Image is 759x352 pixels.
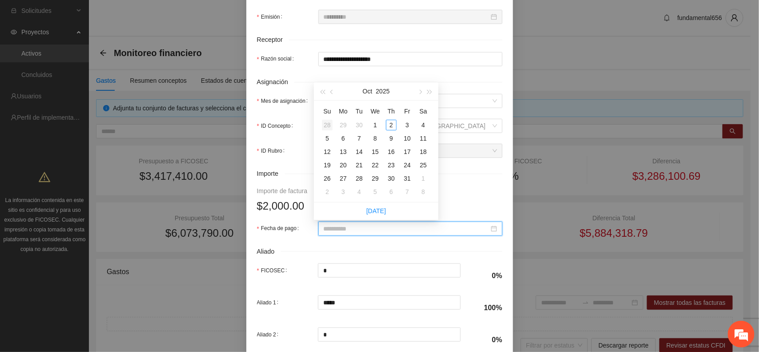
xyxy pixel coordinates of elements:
div: 4 [354,186,365,197]
span: $2,000.00 [257,198,305,214]
th: Tu [351,104,367,118]
label: Fecha de pago: [257,222,303,236]
td: 2025-10-11 [415,132,431,145]
div: 5 [370,186,381,197]
div: 30 [386,173,397,184]
label: FICOSEC: [257,263,291,278]
div: 22 [370,160,381,170]
td: 2025-10-09 [383,132,399,145]
div: 16 [386,146,397,157]
td: 2025-10-28 [351,172,367,185]
input: Aliado 2: [318,328,460,341]
td: 2025-11-04 [351,185,367,198]
h4: 100% [471,303,502,313]
span: Estamos en línea. [52,119,123,209]
div: 6 [386,186,397,197]
td: 2025-10-14 [351,145,367,158]
div: 19 [322,160,333,170]
div: 18 [418,146,429,157]
div: 7 [402,186,413,197]
div: 29 [370,173,381,184]
span: Importe [257,169,285,179]
div: 2 [322,186,333,197]
td: 2025-10-02 [383,118,399,132]
input: Razón social: [318,52,502,66]
div: 30 [354,120,365,130]
h4: 0% [471,335,502,345]
input: Emisión: [324,12,489,22]
div: 29 [338,120,349,130]
td: 2025-10-03 [399,118,415,132]
td: 2025-10-30 [383,172,399,185]
div: 2 [386,120,397,130]
span: [GEOGRAPHIC_DATA] [421,122,486,129]
td: 2025-10-22 [367,158,383,172]
td: 2025-09-28 [319,118,335,132]
label: ID Concepto: [257,119,297,133]
div: 8 [418,186,429,197]
button: Oct [363,82,373,100]
td: 2025-10-01 [367,118,383,132]
th: We [367,104,383,118]
input: FICOSEC: [318,264,460,277]
span: Receptor [257,35,289,45]
td: 2025-10-15 [367,145,383,158]
td: 2025-10-31 [399,172,415,185]
td: 2025-10-27 [335,172,351,185]
div: Minimizar ventana de chat en vivo [146,4,167,26]
div: 6 [338,133,349,144]
td: 2025-11-03 [335,185,351,198]
td: 2025-10-21 [351,158,367,172]
label: Mes de asignación: [257,94,312,108]
div: 20 [338,160,349,170]
td: 2025-10-26 [319,172,335,185]
div: 5 [322,133,333,144]
div: 23 [386,160,397,170]
div: 31 [402,173,413,184]
div: 11 [418,133,429,144]
div: 3 [338,186,349,197]
th: Mo [335,104,351,118]
div: Chatee con nosotros ahora [46,45,149,57]
div: 28 [322,120,333,130]
td: 2025-09-30 [351,118,367,132]
td: 2025-10-06 [335,132,351,145]
div: 8 [370,133,381,144]
div: 24 [402,160,413,170]
td: 2025-10-24 [399,158,415,172]
div: 12 [322,146,333,157]
td: 2025-10-25 [415,158,431,172]
td: 2025-11-02 [319,185,335,198]
td: 2025-10-16 [383,145,399,158]
td: 2025-10-18 [415,145,431,158]
div: 1 [418,173,429,184]
td: 2025-10-23 [383,158,399,172]
td: 2025-10-17 [399,145,415,158]
div: 7 [354,133,365,144]
td: 2025-10-12 [319,145,335,158]
h4: 0% [471,271,502,281]
th: Sa [415,104,431,118]
label: Razón social: [257,52,298,66]
td: 2025-11-07 [399,185,415,198]
input: Aliado 1: [318,296,460,309]
td: 2025-09-29 [335,118,351,132]
td: 2025-11-01 [415,172,431,185]
div: 25 [418,160,429,170]
td: 2025-10-05 [319,132,335,145]
td: 2025-11-05 [367,185,383,198]
th: Su [319,104,335,118]
textarea: Escriba su mensaje y pulse “Intro” [4,243,169,274]
td: 2025-10-19 [319,158,335,172]
span: Aliado [257,247,281,257]
a: [DATE] [366,207,386,214]
th: Fr [399,104,415,118]
td: 2025-11-06 [383,185,399,198]
div: 4 [418,120,429,130]
td: 2025-10-04 [415,118,431,132]
div: 15 [370,146,381,157]
td: 2025-10-13 [335,145,351,158]
td: 2025-10-10 [399,132,415,145]
input: Fecha de pago: [324,224,489,234]
div: Importe de factura [257,186,308,196]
